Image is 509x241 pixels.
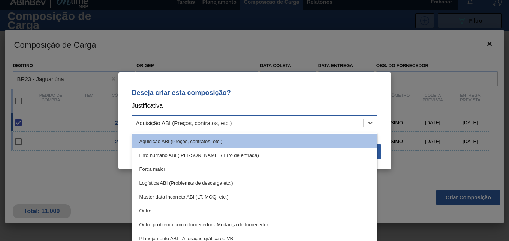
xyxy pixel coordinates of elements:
div: Outro [132,204,377,218]
div: Força maior [132,162,377,176]
div: Aquisição ABI (Preços, contratos, etc.) [136,119,232,126]
div: Aquisição ABI (Preços, contratos, etc.) [132,134,377,148]
div: Outro problema com o fornecedor - Mudança de fornecedor [132,218,377,232]
p: Justificativa [132,101,377,111]
p: Deseja criar esta composição? [132,89,377,96]
div: Logística ABI (Problemas de descarga etc.) [132,176,377,190]
div: Master data incorreto ABI (LT, MOQ, etc.) [132,190,377,204]
div: Erro humano ABI ([PERSON_NAME] / Erro de entrada) [132,148,377,162]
